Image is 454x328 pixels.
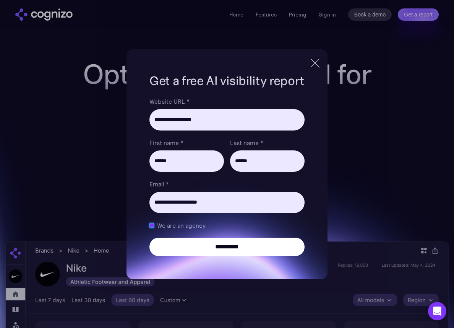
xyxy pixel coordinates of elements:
[149,97,305,256] form: Brand Report Form
[230,138,305,147] label: Last name *
[149,180,305,189] label: Email *
[428,302,446,320] div: Open Intercom Messenger
[149,138,224,147] label: First name *
[157,221,206,230] span: We are an agency
[149,72,305,89] h1: Get a free AI visibility report
[149,97,305,106] label: Website URL *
